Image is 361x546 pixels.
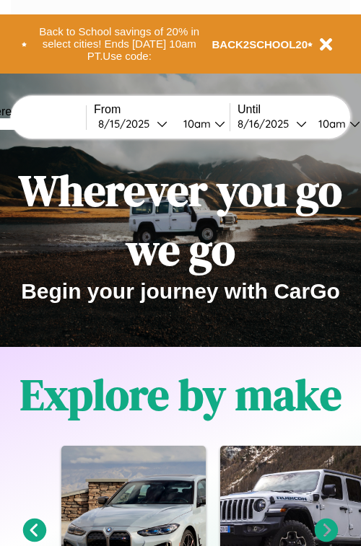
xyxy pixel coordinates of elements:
button: 10am [172,116,230,131]
div: 10am [311,117,349,131]
div: 8 / 16 / 2025 [238,117,296,131]
h1: Explore by make [20,365,342,424]
div: 8 / 15 / 2025 [98,117,157,131]
b: BACK2SCHOOL20 [212,38,308,50]
button: 8/15/2025 [94,116,172,131]
button: Back to School savings of 20% in select cities! Ends [DATE] 10am PT.Use code: [27,22,212,66]
label: From [94,103,230,116]
div: 10am [176,117,214,131]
